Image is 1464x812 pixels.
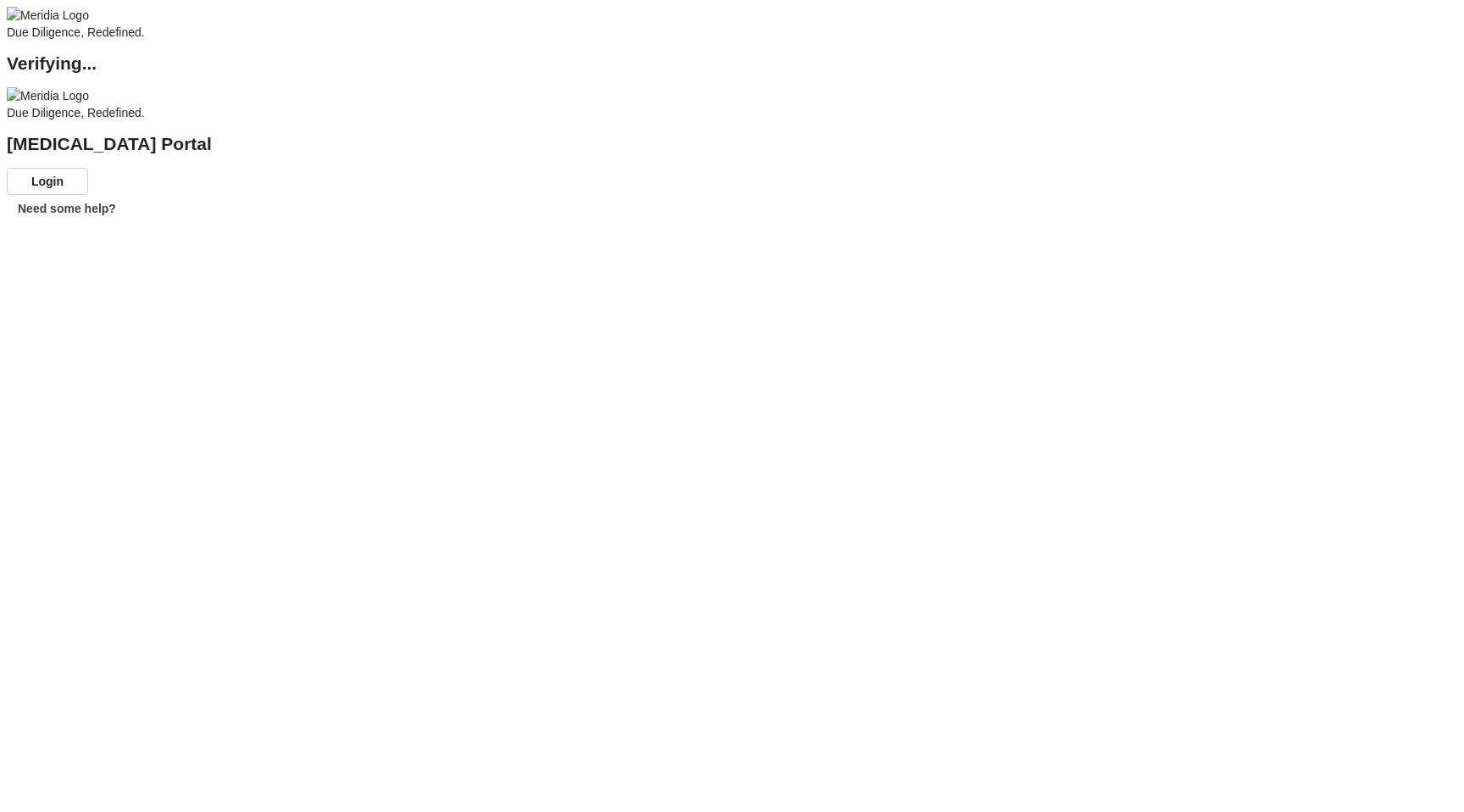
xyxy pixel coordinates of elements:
button: Login [7,168,88,195]
h2: Verifying... [7,55,1457,72]
h2: [MEDICAL_DATA] Portal [7,136,1457,153]
button: Need some help? [7,195,127,222]
span: Due Diligence, Redefined. [7,106,145,120]
span: Due Diligence, Redefined. [7,25,145,39]
img: Meridia Logo [7,87,89,104]
img: Meridia Logo [7,7,89,24]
